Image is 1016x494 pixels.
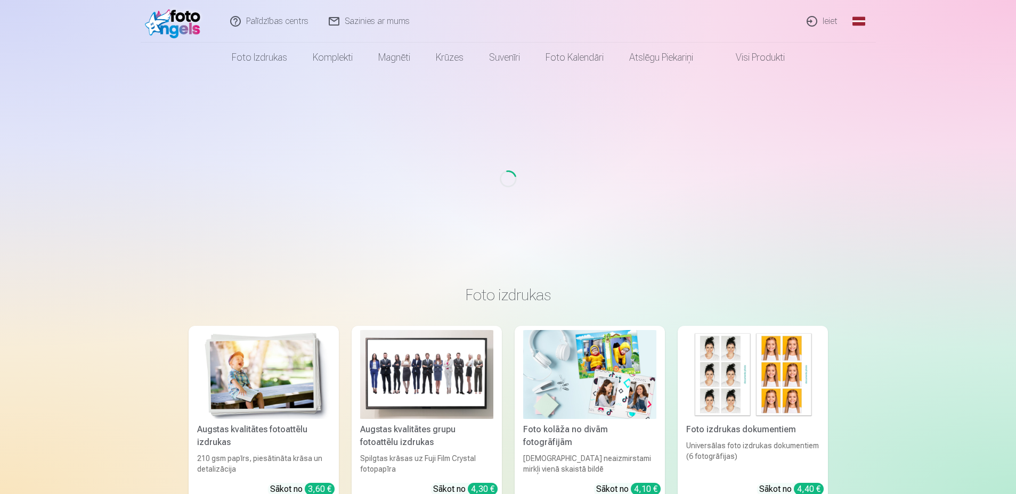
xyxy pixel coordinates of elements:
[523,330,656,419] img: Foto kolāža no divām fotogrāfijām
[616,43,706,72] a: Atslēgu piekariņi
[300,43,365,72] a: Komplekti
[360,330,493,419] img: Augstas kvalitātes grupu fotoattēlu izdrukas
[193,423,335,449] div: Augstas kvalitātes fotoattēlu izdrukas
[686,330,819,419] img: Foto izdrukas dokumentiem
[519,453,661,474] div: [DEMOGRAPHIC_DATA] neaizmirstami mirkļi vienā skaistā bildē
[476,43,533,72] a: Suvenīri
[145,4,206,38] img: /fa1
[519,423,661,449] div: Foto kolāža no divām fotogrāfijām
[682,423,824,436] div: Foto izdrukas dokumentiem
[533,43,616,72] a: Foto kalendāri
[219,43,300,72] a: Foto izdrukas
[356,453,498,474] div: Spilgtas krāsas uz Fuji Film Crystal fotopapīra
[193,453,335,474] div: 210 gsm papīrs, piesātināta krāsa un detalizācija
[706,43,798,72] a: Visi produkti
[682,440,824,474] div: Universālas foto izdrukas dokumentiem (6 fotogrāfijas)
[356,423,498,449] div: Augstas kvalitātes grupu fotoattēlu izdrukas
[197,285,819,304] h3: Foto izdrukas
[365,43,423,72] a: Magnēti
[423,43,476,72] a: Krūzes
[197,330,330,419] img: Augstas kvalitātes fotoattēlu izdrukas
